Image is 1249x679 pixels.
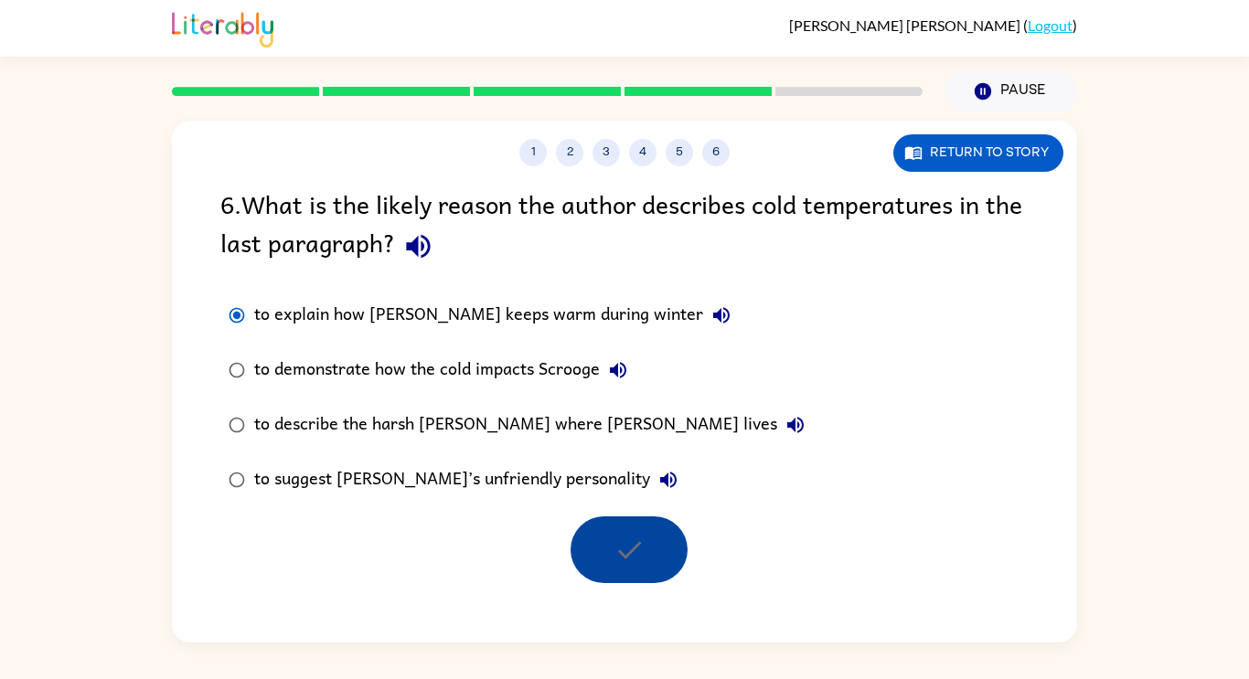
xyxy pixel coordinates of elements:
div: ( ) [789,16,1077,34]
button: 2 [556,139,583,166]
button: 3 [592,139,620,166]
button: 4 [629,139,657,166]
button: to demonstrate how the cold impacts Scrooge [600,352,636,388]
div: to demonstrate how the cold impacts Scrooge [254,352,636,388]
div: to describe the harsh [PERSON_NAME] where [PERSON_NAME] lives [254,407,814,443]
button: Return to story [893,134,1063,172]
button: 5 [666,139,693,166]
button: to describe the harsh [PERSON_NAME] where [PERSON_NAME] lives [777,407,814,443]
a: Logout [1028,16,1073,34]
img: Literably [172,7,273,48]
button: 6 [702,139,730,166]
span: [PERSON_NAME] [PERSON_NAME] [789,16,1023,34]
button: 1 [519,139,547,166]
div: 6 . What is the likely reason the author describes cold temperatures in the last paragraph? [220,185,1029,270]
button: to explain how [PERSON_NAME] keeps warm during winter [703,297,740,334]
div: to explain how [PERSON_NAME] keeps warm during winter [254,297,740,334]
button: Pause [945,70,1077,112]
button: to suggest [PERSON_NAME]’s unfriendly personality [650,462,687,498]
div: to suggest [PERSON_NAME]’s unfriendly personality [254,462,687,498]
